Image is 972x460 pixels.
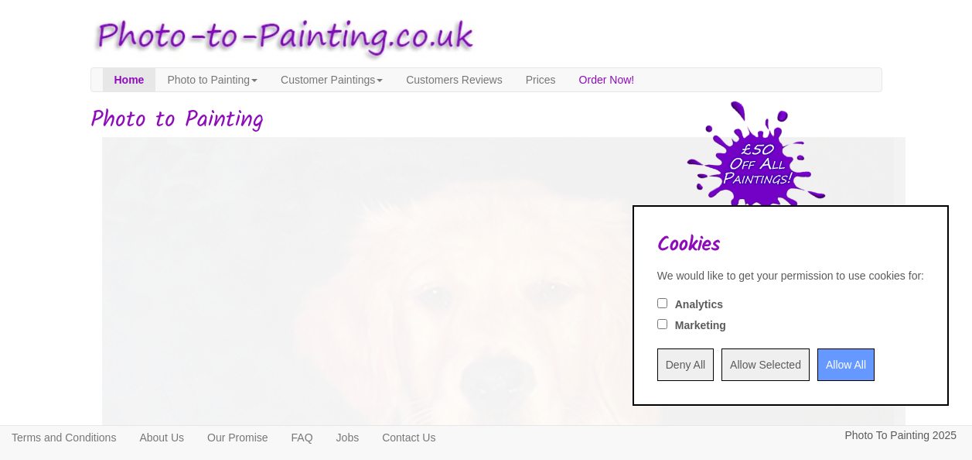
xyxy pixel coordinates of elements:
a: Prices [514,68,568,91]
a: Jobs [325,426,371,449]
div: We would like to get your permission to use cookies for: [657,268,924,283]
a: Customer Paintings [269,68,394,91]
input: Deny All [657,348,714,381]
img: 50 pound price drop [687,101,826,239]
img: Photo to Painting [83,8,479,67]
label: Analytics [675,297,723,312]
input: Allow All [817,348,875,381]
h1: Photo to Painting [90,108,882,133]
a: FAQ [280,426,325,449]
a: Contact Us [370,426,447,449]
p: Photo To Painting 2025 [844,426,957,445]
a: Order Now! [568,68,646,91]
a: Our Promise [196,426,280,449]
a: About Us [128,426,196,449]
label: Marketing [675,318,726,333]
a: Home [103,68,156,91]
a: Customers Reviews [394,68,513,91]
a: Photo to Painting [155,68,269,91]
input: Allow Selected [721,348,810,381]
h2: Cookies [657,234,924,256]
